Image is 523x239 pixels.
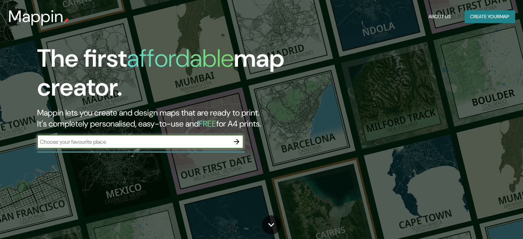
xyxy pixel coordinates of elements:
h3: Mappin [8,7,64,26]
h1: affordable [127,42,234,74]
button: Create yourmap [465,10,515,23]
img: mappin-pin [64,18,69,23]
h2: Mappin lets you create and design maps that are ready to print. It's completely personalised, eas... [37,107,299,129]
h5: FREE [199,118,216,129]
button: About Us [426,10,454,23]
h1: The first map creator. [37,44,299,107]
input: Choose your favourite place [37,138,230,146]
